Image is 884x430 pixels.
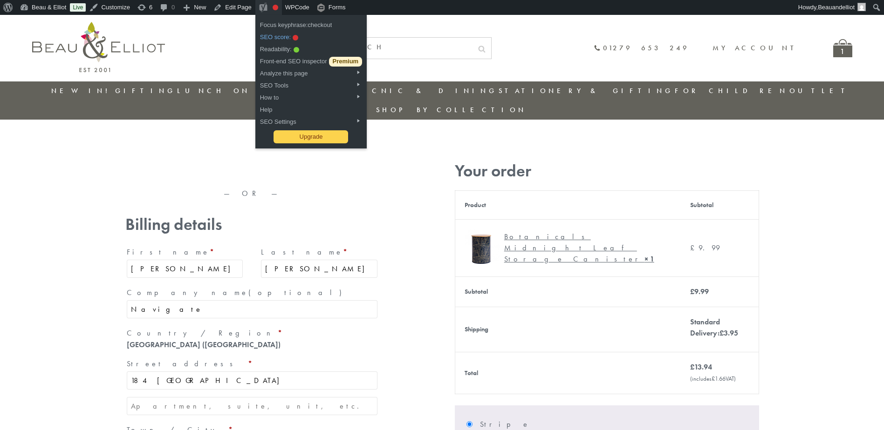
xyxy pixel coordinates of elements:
[127,285,377,300] label: Company name
[644,254,654,264] strong: × 1
[455,161,759,181] h3: Your order
[125,215,379,234] h3: Billing details
[273,5,278,10] div: Needs improvement
[127,397,377,415] input: Apartment, suite, unit, etc. (optional)
[70,3,86,12] a: Live
[376,105,527,114] a: Shop by collection
[833,39,852,57] a: 1
[355,86,497,95] a: Picnic & Dining
[720,328,738,338] bdi: 3.95
[255,114,367,127] div: SEO Settings
[594,44,689,52] a: 01279 653 249
[329,38,473,57] input: SEARCH
[690,362,712,372] bdi: 13.94
[465,229,672,267] a: Botanicals storage canister Botanicals Midnight Leaf Storage Canister× 1
[127,371,377,390] input: House number and street name
[51,86,114,95] a: New in!
[455,276,681,307] th: Subtotal
[255,54,367,66] a: Front-end SEO inspector
[255,90,367,102] div: How to
[690,243,720,253] bdi: 9.99
[675,86,788,95] a: For Children
[295,129,328,144] a: Upgrade
[255,78,367,90] div: SEO Tools
[255,66,367,78] div: Analyze this page
[115,86,176,95] a: Gifting
[127,356,377,371] label: Street address
[690,317,738,338] label: Standard Delivery:
[248,288,347,297] span: (optional)
[294,47,299,53] div: Good
[308,18,332,33] span: checkout
[455,190,681,219] th: Product
[255,30,367,42] div: SEO score:
[712,375,715,383] span: £
[712,375,726,383] span: 1.66
[690,287,694,296] span: £
[255,18,367,30] div: Focus keyphrase:
[261,245,377,260] label: Last name
[177,86,315,95] a: Lunch On The Go
[690,287,709,296] bdi: 9.99
[455,307,681,352] th: Shipping
[465,229,500,264] img: Botanicals storage canister
[32,22,165,72] img: logo
[123,158,381,180] iframe: Secure express checkout frame
[499,86,673,95] a: Stationery & Gifting
[789,86,851,95] a: Outlet
[329,57,363,67] span: Premium
[713,43,801,53] a: My account
[255,42,367,54] div: Readability:
[681,190,759,219] th: Subtotal
[127,340,281,349] strong: [GEOGRAPHIC_DATA] ([GEOGRAPHIC_DATA])
[690,375,736,383] small: (includes VAT)
[255,102,367,114] a: Help
[455,352,681,394] th: Total
[127,245,243,260] label: First name
[125,189,379,198] p: — OR —
[293,35,298,40] div: Needs improvement
[127,326,377,341] label: Country / Region
[818,4,855,11] span: Beauandelliot
[690,243,699,253] span: £
[690,362,694,372] span: £
[720,328,724,338] span: £
[504,231,665,265] div: Botanicals Midnight Leaf Storage Canister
